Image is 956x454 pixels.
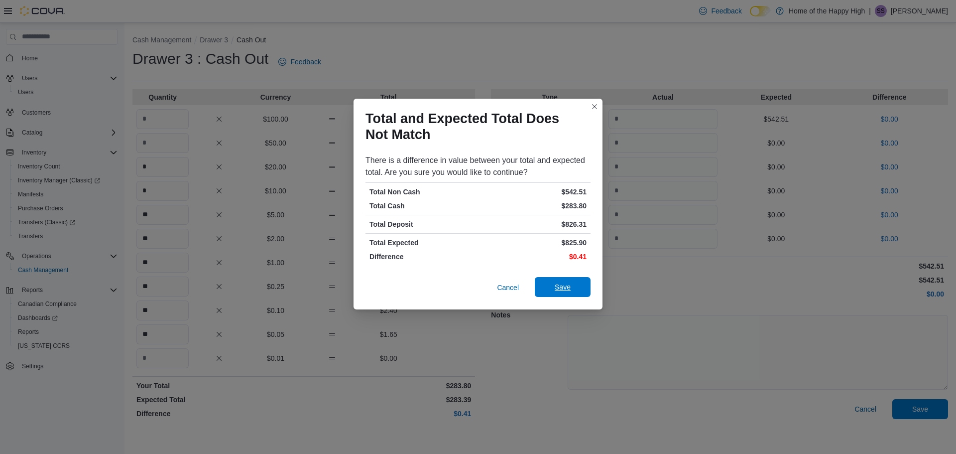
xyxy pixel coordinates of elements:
h1: Total and Expected Total Does Not Match [365,111,583,143]
p: $542.51 [480,187,587,197]
p: Total Cash [369,201,476,211]
button: Cancel [493,278,523,298]
p: Total Non Cash [369,187,476,197]
p: Difference [369,252,476,262]
p: $825.90 [480,238,587,248]
span: Save [555,282,571,292]
div: There is a difference in value between your total and expected total. Are you sure you would like... [365,154,591,178]
p: $0.41 [480,252,587,262]
button: Save [535,277,591,297]
p: $283.80 [480,201,587,211]
p: Total Deposit [369,219,476,229]
button: Closes this modal window [589,101,600,113]
p: $826.31 [480,219,587,229]
span: Cancel [497,283,519,293]
p: Total Expected [369,238,476,248]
